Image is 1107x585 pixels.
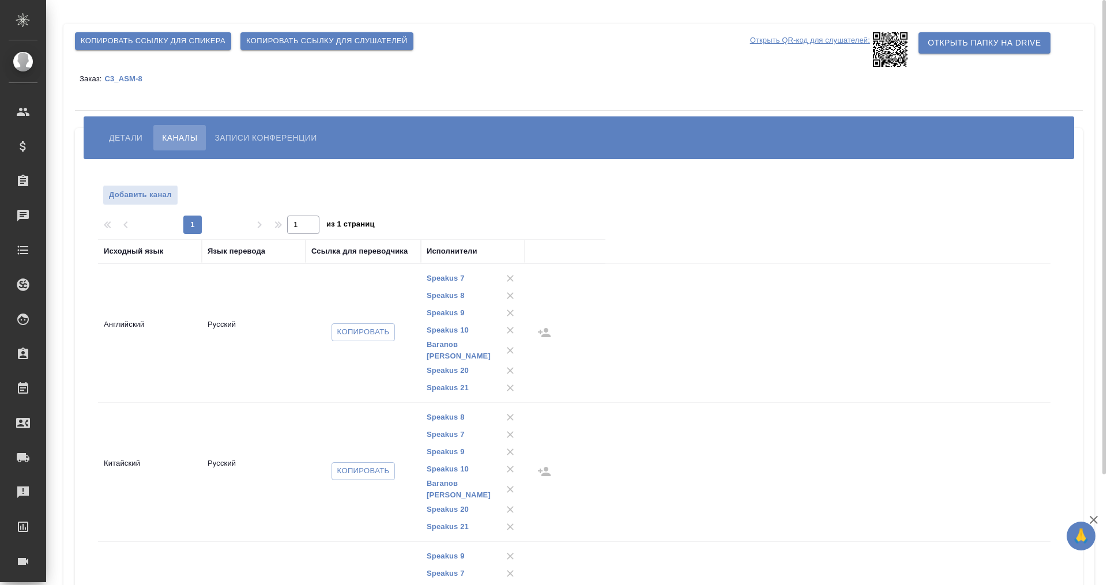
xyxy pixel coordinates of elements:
a: Speakus 9 [427,308,465,317]
a: Speakus 7 [427,274,465,282]
span: Детали [109,131,142,145]
a: Speakus 20 [427,505,469,514]
button: Копировать [332,323,396,341]
span: Копировать ссылку для слушателей [246,35,408,48]
p: Открыть QR-код для слушателей: [750,32,870,67]
a: Вагапов [PERSON_NAME] [427,479,491,499]
a: Вагапов [PERSON_NAME] [427,340,491,360]
a: C3_ASM-8 [104,74,150,83]
a: Speakus 9 [427,552,465,560]
a: Speakus 9 [427,447,465,456]
span: Копировать ссылку для спикера [81,35,225,48]
a: Speakus 20 [427,366,469,375]
a: Speakus 8 [427,413,465,421]
button: Копировать [332,462,396,480]
p: Заказ: [80,74,104,83]
span: Записи конференции [214,131,317,145]
div: Язык перевода [208,246,265,257]
a: Speakus 21 [427,522,469,531]
button: Копировать ссылку для спикера [75,32,231,50]
a: Speakus 7 [427,569,465,578]
a: Speakus 8 [427,291,465,300]
a: Speakus 10 [427,465,469,473]
span: Добавить канал [109,188,172,202]
div: Исходный язык [104,246,163,257]
button: 🙏 [1067,522,1095,550]
td: Русский [202,452,306,492]
span: Копировать [337,465,390,478]
button: Копировать ссылку для слушателей [240,32,413,50]
a: Speakus 10 [427,326,469,334]
button: Добавить канал [103,185,178,205]
span: Открыть папку на Drive [928,36,1041,50]
span: Копировать [337,326,390,339]
button: Открыть папку на Drive [918,32,1050,54]
td: Китайский [98,452,202,492]
span: 🙏 [1071,524,1091,548]
a: Speakus 21 [427,383,469,392]
div: Ссылка для переводчика [311,246,408,257]
td: Русский [202,313,306,353]
span: Каналы [162,131,197,145]
td: Английский [98,313,202,353]
a: Speakus 7 [427,430,465,439]
span: из 1 страниц [326,217,375,234]
div: Исполнители [427,246,477,257]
